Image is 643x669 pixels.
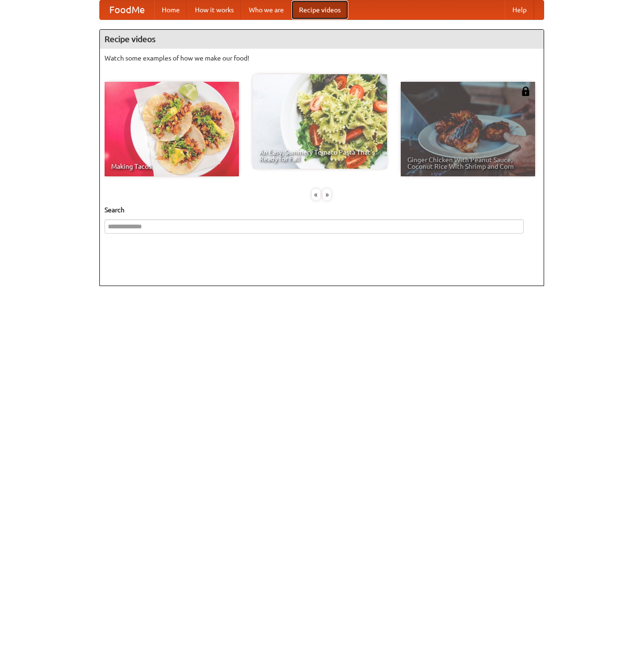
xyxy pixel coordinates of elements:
h4: Recipe videos [100,30,544,49]
span: An Easy, Summery Tomato Pasta That's Ready for Fall [259,149,380,162]
div: » [323,189,331,200]
a: How it works [187,0,241,19]
a: Who we are [241,0,291,19]
div: « [312,189,320,200]
img: 483408.png [521,87,530,96]
a: Help [505,0,534,19]
span: Making Tacos [111,163,232,170]
a: Making Tacos [105,82,239,176]
a: FoodMe [100,0,154,19]
a: An Easy, Summery Tomato Pasta That's Ready for Fall [253,74,387,169]
h5: Search [105,205,539,215]
a: Recipe videos [291,0,348,19]
a: Home [154,0,187,19]
p: Watch some examples of how we make our food! [105,53,539,63]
